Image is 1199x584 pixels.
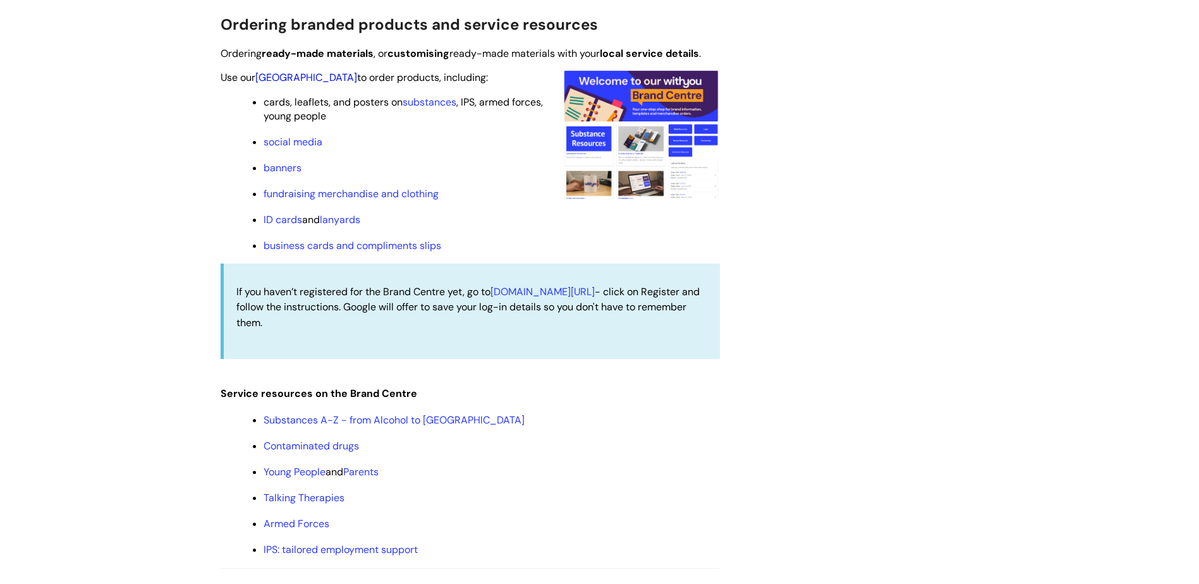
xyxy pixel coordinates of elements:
a: substances [403,95,456,109]
span: If you haven’t registered for the Brand Centre yet, go to - click on Register and follow the inst... [236,285,700,330]
img: A screenshot of the homepage of the Brand Centre showing how easy it is to navigate [562,70,720,200]
span: and [264,465,379,478]
a: business cards and compliments slips [264,239,441,252]
span: Use our to order products, including: [221,71,488,84]
a: ID cards [264,213,302,226]
a: banners [264,161,301,174]
span: Service resources on the Brand Centre [221,387,417,400]
a: IPS: tailored employment support [264,543,418,556]
a: social media [264,135,322,149]
a: Substances A-Z - from Alcohol to [GEOGRAPHIC_DATA] [264,413,525,427]
a: [GEOGRAPHIC_DATA] [255,71,357,84]
span: Ordering branded products and service resources [221,15,598,34]
strong: ready-made materials [262,47,374,60]
strong: customising [387,47,449,60]
span: Ordering , or ready-made materials with your . [221,47,701,60]
a: Young People [264,465,326,478]
span: and [264,213,360,226]
a: Armed Forces [264,517,329,530]
a: [DOMAIN_NAME][URL] [490,285,595,298]
a: Talking Therapies [264,491,344,504]
strong: local service details [600,47,699,60]
span: cards, leaflets, and posters on , IPS, armed forces, young people [264,95,543,123]
a: lanyards [320,213,360,226]
a: Contaminated drugs [264,439,359,453]
a: Parents [343,465,379,478]
a: fundraising merchandise and clothing [264,187,439,200]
